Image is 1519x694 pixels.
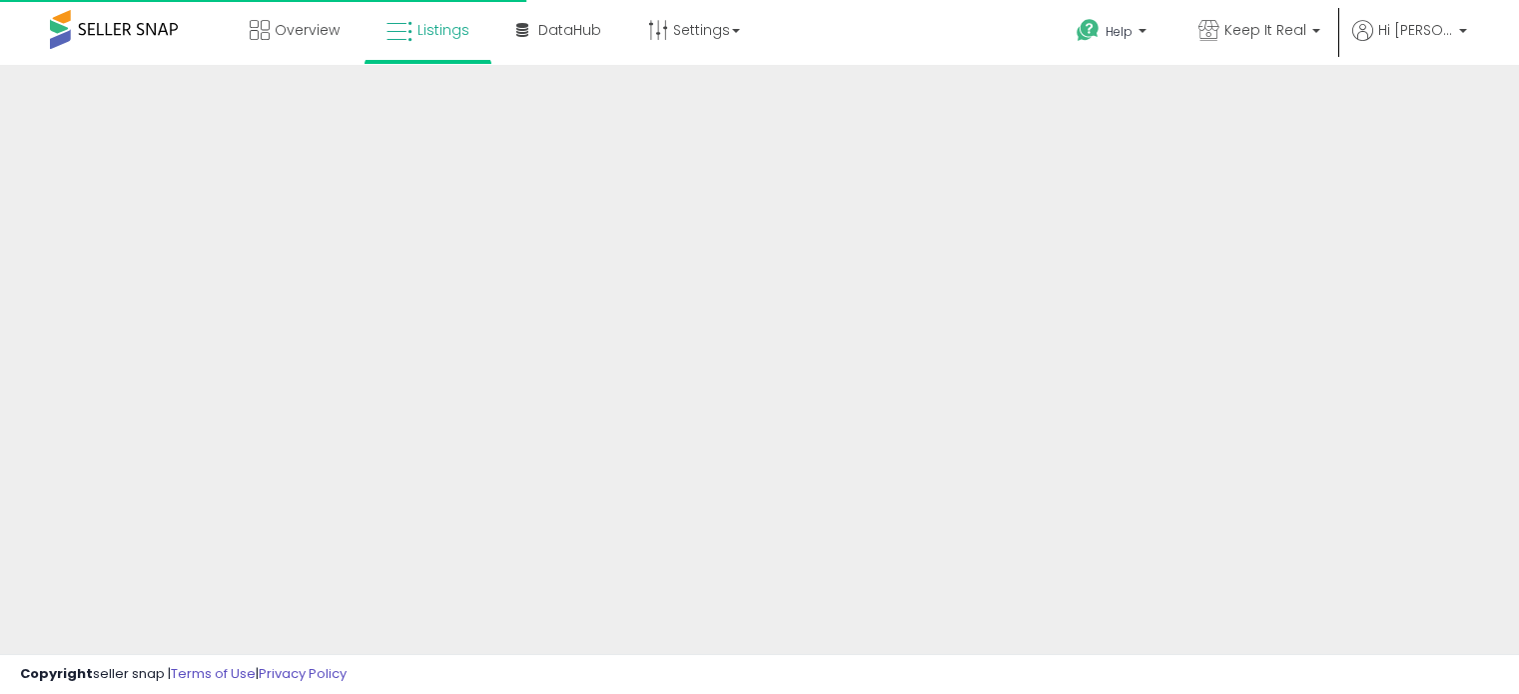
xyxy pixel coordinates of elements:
[1224,20,1306,40] span: Keep It Real
[20,665,347,684] div: seller snap | |
[20,664,93,683] strong: Copyright
[417,20,469,40] span: Listings
[259,664,347,683] a: Privacy Policy
[1076,18,1101,43] i: Get Help
[1061,3,1166,65] a: Help
[538,20,601,40] span: DataHub
[1378,20,1453,40] span: Hi [PERSON_NAME]
[1352,20,1467,65] a: Hi [PERSON_NAME]
[171,664,256,683] a: Terms of Use
[1106,23,1133,40] span: Help
[275,20,340,40] span: Overview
